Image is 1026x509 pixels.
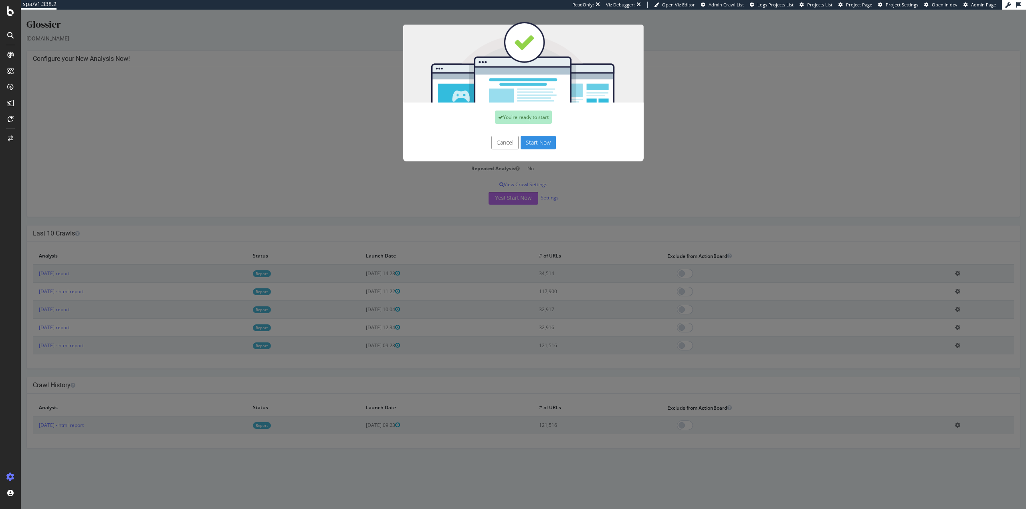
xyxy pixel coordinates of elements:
[757,2,794,8] span: Logs Projects List
[932,2,957,8] span: Open in dev
[846,2,872,8] span: Project Page
[800,2,832,8] a: Projects List
[701,2,744,8] a: Admin Crawl List
[572,2,594,8] div: ReadOnly:
[500,126,535,140] button: Start Now
[654,2,695,8] a: Open Viz Editor
[971,2,996,8] span: Admin Page
[878,2,918,8] a: Project Settings
[963,2,996,8] a: Admin Page
[474,101,531,114] div: You're ready to start
[709,2,744,8] span: Admin Crawl List
[924,2,957,8] a: Open in dev
[662,2,695,8] span: Open Viz Editor
[382,12,623,93] img: You're all set!
[838,2,872,8] a: Project Page
[886,2,918,8] span: Project Settings
[606,2,635,8] div: Viz Debugger:
[807,2,832,8] span: Projects List
[471,126,498,140] button: Cancel
[750,2,794,8] a: Logs Projects List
